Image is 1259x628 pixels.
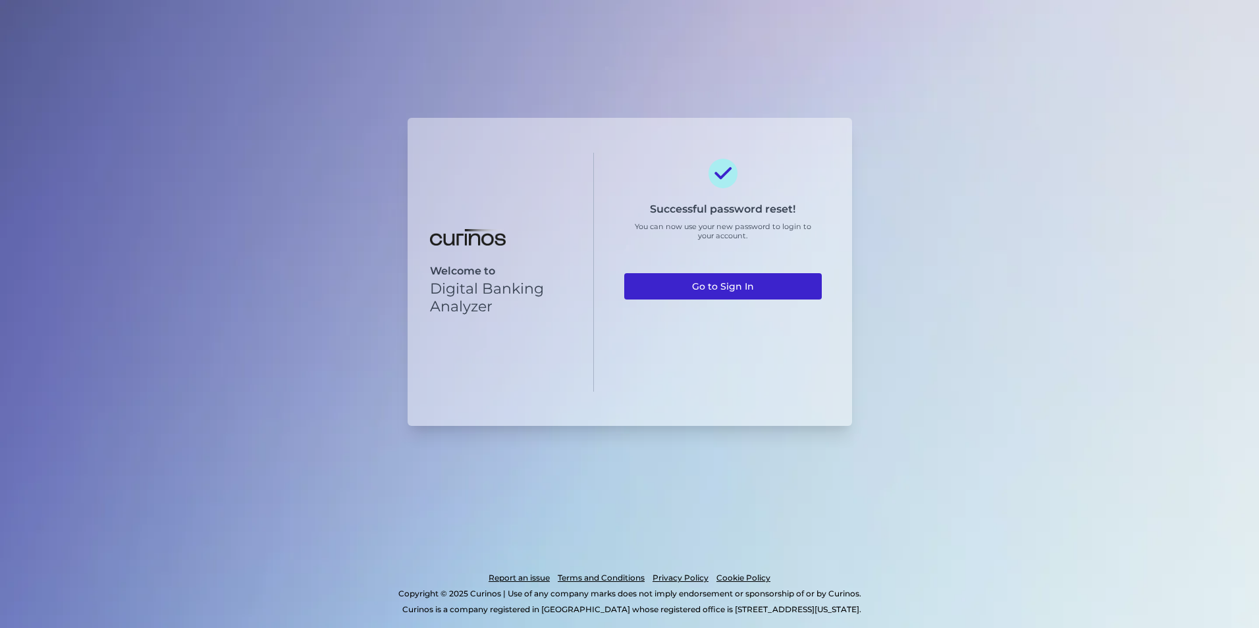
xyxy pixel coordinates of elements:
a: Go to Sign In [624,273,822,300]
a: Terms and Conditions [558,570,645,586]
p: Curinos is a company registered in [GEOGRAPHIC_DATA] whose registered office is [STREET_ADDRESS][... [68,602,1194,617]
img: Digital Banking Analyzer [430,229,506,246]
a: Privacy Policy [653,570,709,586]
p: You can now use your new password to login to your account. [624,222,822,240]
p: Digital Banking Analyzer [430,280,572,315]
a: Report an issue [489,570,550,586]
p: Welcome to [430,265,572,277]
h3: Successful password reset! [650,203,795,215]
p: Copyright © 2025 Curinos | Use of any company marks does not imply endorsement or sponsorship of ... [65,586,1194,602]
a: Cookie Policy [716,570,770,586]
